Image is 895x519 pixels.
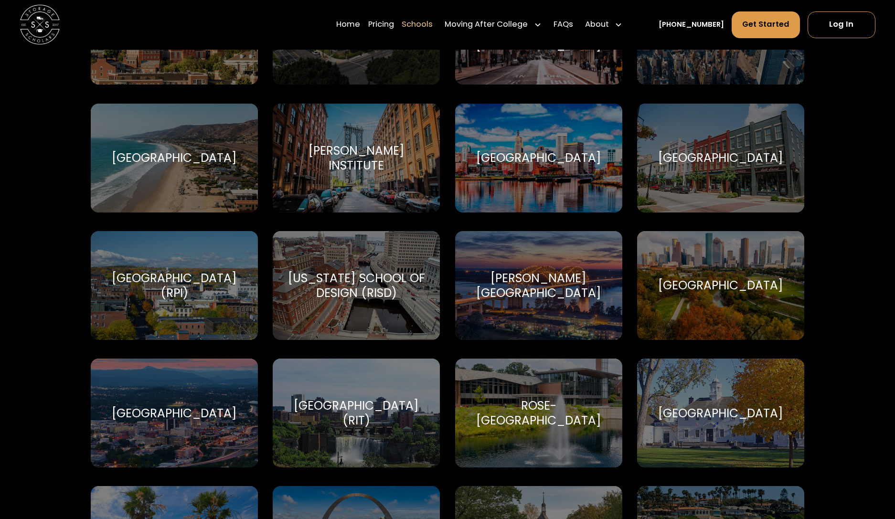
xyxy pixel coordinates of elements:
[455,359,622,467] a: Go to selected school
[112,150,237,165] div: [GEOGRAPHIC_DATA]
[91,104,258,212] a: Go to selected school
[467,8,610,53] div: [GEOGRAPHIC_DATA] - [US_STATE][GEOGRAPHIC_DATA]
[91,359,258,467] a: Go to selected school
[455,104,622,212] a: Go to selected school
[637,231,804,340] a: Go to selected school
[808,11,875,38] a: Log In
[103,271,246,300] div: [GEOGRAPHIC_DATA] (RPI)
[285,271,428,300] div: [US_STATE] School of Design (RISD)
[20,5,60,44] img: Storage Scholars main logo
[467,271,610,300] div: [PERSON_NAME][GEOGRAPHIC_DATA]
[91,231,258,340] a: Go to selected school
[467,398,610,428] div: Rose-[GEOGRAPHIC_DATA]
[658,406,783,421] div: [GEOGRAPHIC_DATA]
[581,11,627,39] div: About
[285,398,428,428] div: [GEOGRAPHIC_DATA] (RIT)
[476,150,601,165] div: [GEOGRAPHIC_DATA]
[336,11,360,39] a: Home
[445,19,528,31] div: Moving After College
[732,11,800,38] a: Get Started
[658,150,783,165] div: [GEOGRAPHIC_DATA]
[585,19,609,31] div: About
[285,143,428,173] div: [PERSON_NAME] Institute
[368,11,394,39] a: Pricing
[273,359,440,467] a: Go to selected school
[554,11,573,39] a: FAQs
[441,11,546,39] div: Moving After College
[285,8,428,53] div: [PERSON_NAME] College of Art and Design
[637,359,804,467] a: Go to selected school
[273,104,440,212] a: Go to selected school
[659,20,724,30] a: [PHONE_NUMBER]
[402,11,433,39] a: Schools
[112,406,237,421] div: [GEOGRAPHIC_DATA]
[455,231,622,340] a: Go to selected school
[658,278,783,293] div: [GEOGRAPHIC_DATA]
[637,104,804,212] a: Go to selected school
[273,231,440,340] a: Go to selected school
